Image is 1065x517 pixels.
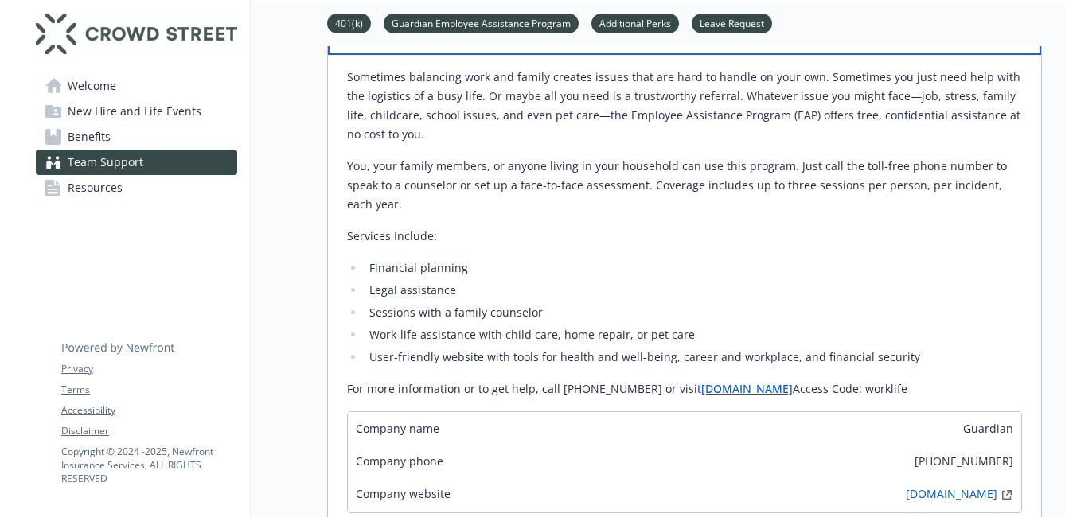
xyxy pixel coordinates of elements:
[906,485,997,504] a: [DOMAIN_NAME]
[36,124,237,150] a: Benefits
[36,73,237,99] a: Welcome
[915,453,1013,469] span: [PHONE_NUMBER]
[347,157,1022,214] p: You, your family members, or anyone living in your household can use this program. Just call the ...
[347,227,1022,246] p: Services Include:
[68,99,201,124] span: New Hire and Life Events
[61,383,236,397] a: Terms
[36,175,237,200] a: Resources
[36,150,237,175] a: Team Support
[356,485,451,504] span: Company website
[701,381,793,396] a: [DOMAIN_NAME]
[365,325,1022,344] li: Work-life assistance with child care, home repair, or pet care
[356,420,439,437] span: Company name
[61,362,236,376] a: Privacy
[365,258,1022,278] li: Financial planning
[963,420,1013,437] span: Guardian
[68,150,143,175] span: Team Support
[365,348,1022,367] li: User-friendly website with tools for health and well-being, career and workplace, and financial s...
[68,175,123,200] span: Resources
[68,73,116,99] span: Welcome
[365,281,1022,300] li: Legal assistance
[68,124,111,150] span: Benefits
[347,68,1022,144] p: Sometimes balancing work and family creates issues that are hard to handle on your own. Sometimes...
[384,15,579,30] a: Guardian Employee Assistance Program
[356,453,443,469] span: Company phone
[591,15,679,30] a: Additional Perks
[365,303,1022,322] li: Sessions with a family counselor
[61,403,236,418] a: Accessibility
[692,15,772,30] a: Leave Request
[997,485,1016,504] a: external
[36,99,237,124] a: New Hire and Life Events
[61,424,236,438] a: Disclaimer
[61,445,236,485] p: Copyright © 2024 - 2025 , Newfront Insurance Services, ALL RIGHTS RESERVED
[347,379,1022,398] p: For more information or to get help, call [PHONE_NUMBER] or visit Access Code: worklife
[327,15,371,30] a: 401(k)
